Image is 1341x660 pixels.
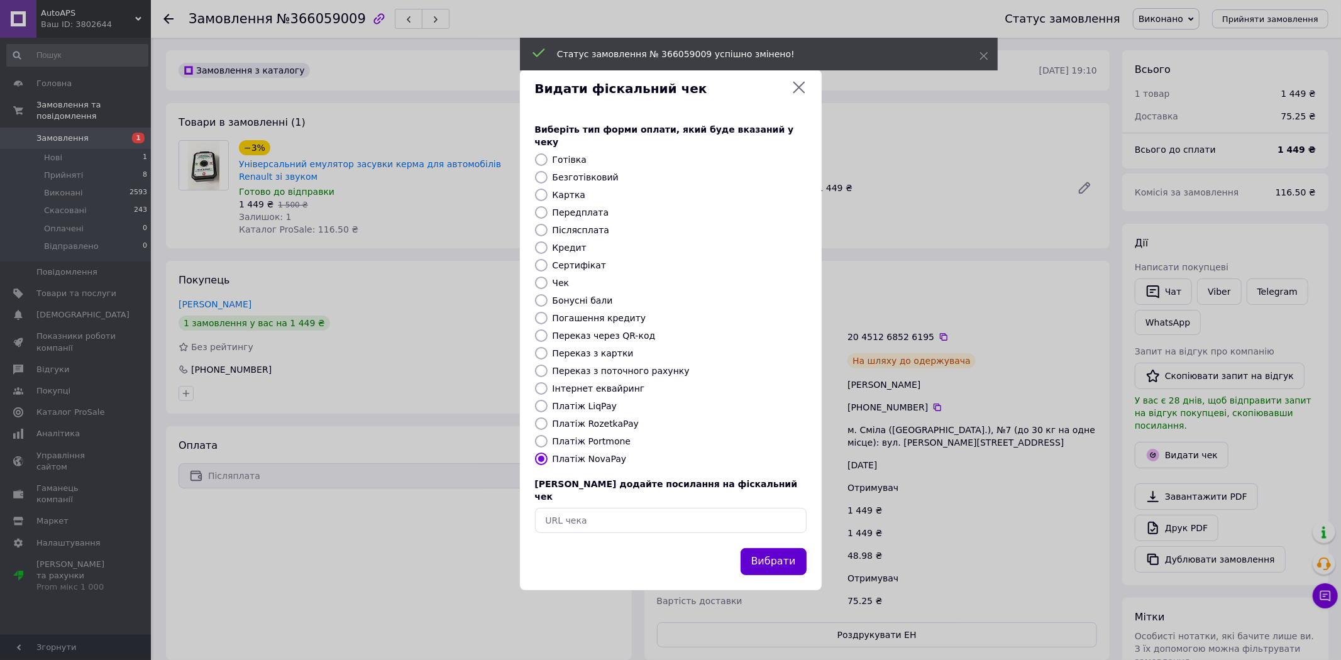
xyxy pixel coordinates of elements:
[553,260,607,270] label: Сертифікат
[553,225,610,235] label: Післясплата
[553,366,690,376] label: Переказ з поточного рахунку
[553,401,617,411] label: Платіж LiqPay
[553,419,639,429] label: Платіж RozetkaPay
[741,548,807,575] button: Вибрати
[535,508,807,533] input: URL чека
[553,243,587,253] label: Кредит
[553,172,619,182] label: Безготівковий
[553,155,587,165] label: Готівка
[553,436,631,446] label: Платіж Portmone
[553,454,627,464] label: Платіж NovaPay
[553,207,609,217] label: Передплата
[553,190,586,200] label: Картка
[535,479,798,502] span: [PERSON_NAME] додайте посилання на фіскальний чек
[553,295,613,305] label: Бонусні бали
[553,348,634,358] label: Переказ з картки
[557,48,948,60] div: Статус замовлення № 366059009 успішно змінено!
[553,313,646,323] label: Погашення кредиту
[535,80,786,98] span: Видати фіскальний чек
[553,331,656,341] label: Переказ через QR-код
[553,278,570,288] label: Чек
[535,124,794,147] span: Виберіть тип форми оплати, який буде вказаний у чеку
[553,383,645,393] label: Інтернет еквайринг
